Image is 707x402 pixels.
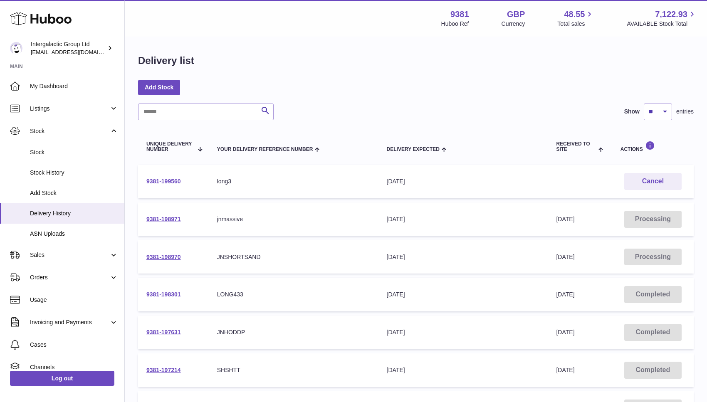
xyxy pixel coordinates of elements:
[30,169,118,177] span: Stock History
[624,173,682,190] button: Cancel
[624,108,640,116] label: Show
[10,42,22,54] img: info@junglistnetwork.com
[30,251,109,259] span: Sales
[556,254,574,260] span: [DATE]
[30,296,118,304] span: Usage
[30,318,109,326] span: Invoicing and Payments
[31,49,122,55] span: [EMAIL_ADDRESS][DOMAIN_NAME]
[627,9,697,28] a: 7,122.93 AVAILABLE Stock Total
[507,9,525,20] strong: GBP
[450,9,469,20] strong: 9381
[387,215,540,223] div: [DATE]
[502,20,525,28] div: Currency
[387,366,540,374] div: [DATE]
[556,216,574,222] span: [DATE]
[676,108,694,116] span: entries
[30,341,118,349] span: Cases
[30,210,118,217] span: Delivery History
[146,216,181,222] a: 9381-198971
[387,147,440,152] span: Delivery Expected
[138,54,194,67] h1: Delivery list
[146,291,181,298] a: 9381-198301
[557,20,594,28] span: Total sales
[620,141,685,152] div: Actions
[387,291,540,298] div: [DATE]
[556,141,596,152] span: Received to Site
[217,291,370,298] div: LONG433
[30,230,118,238] span: ASN Uploads
[146,254,181,260] a: 9381-198970
[30,127,109,135] span: Stock
[387,328,540,336] div: [DATE]
[556,291,574,298] span: [DATE]
[31,40,106,56] div: Intergalactic Group Ltd
[627,20,697,28] span: AVAILABLE Stock Total
[387,253,540,261] div: [DATE]
[217,366,370,374] div: SHSHTT
[146,141,193,152] span: Unique Delivery Number
[146,329,181,335] a: 9381-197631
[217,147,313,152] span: Your Delivery Reference Number
[30,148,118,156] span: Stock
[441,20,469,28] div: Huboo Ref
[217,178,370,185] div: long3
[387,178,540,185] div: [DATE]
[30,105,109,113] span: Listings
[217,253,370,261] div: JNSHORTSAND
[146,367,181,373] a: 9381-197214
[217,328,370,336] div: JNHODDP
[655,9,687,20] span: 7,122.93
[30,189,118,197] span: Add Stock
[138,80,180,95] a: Add Stock
[556,329,574,335] span: [DATE]
[30,363,118,371] span: Channels
[556,367,574,373] span: [DATE]
[10,371,114,386] a: Log out
[557,9,594,28] a: 48.55 Total sales
[30,82,118,90] span: My Dashboard
[146,178,181,185] a: 9381-199560
[217,215,370,223] div: jnmassive
[30,274,109,281] span: Orders
[564,9,585,20] span: 48.55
